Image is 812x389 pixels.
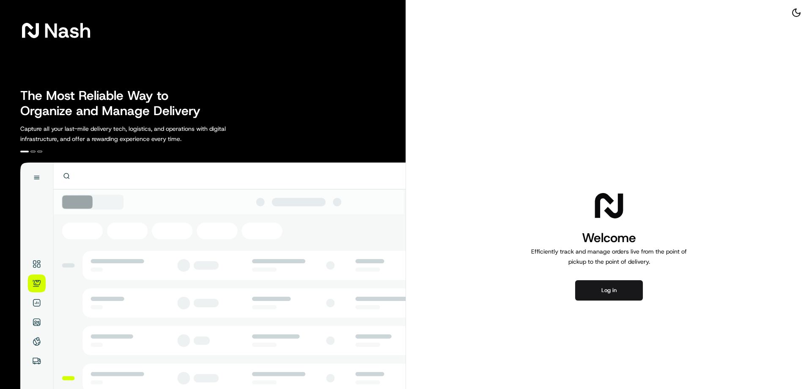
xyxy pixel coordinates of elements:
button: Log in [575,280,643,301]
h2: The Most Reliable Way to Organize and Manage Delivery [20,88,210,119]
h1: Welcome [528,229,690,246]
p: Capture all your last-mile delivery tech, logistics, and operations with digital infrastructure, ... [20,124,264,144]
span: Nash [44,22,91,39]
p: Efficiently track and manage orders live from the point of pickup to the point of delivery. [528,246,690,267]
